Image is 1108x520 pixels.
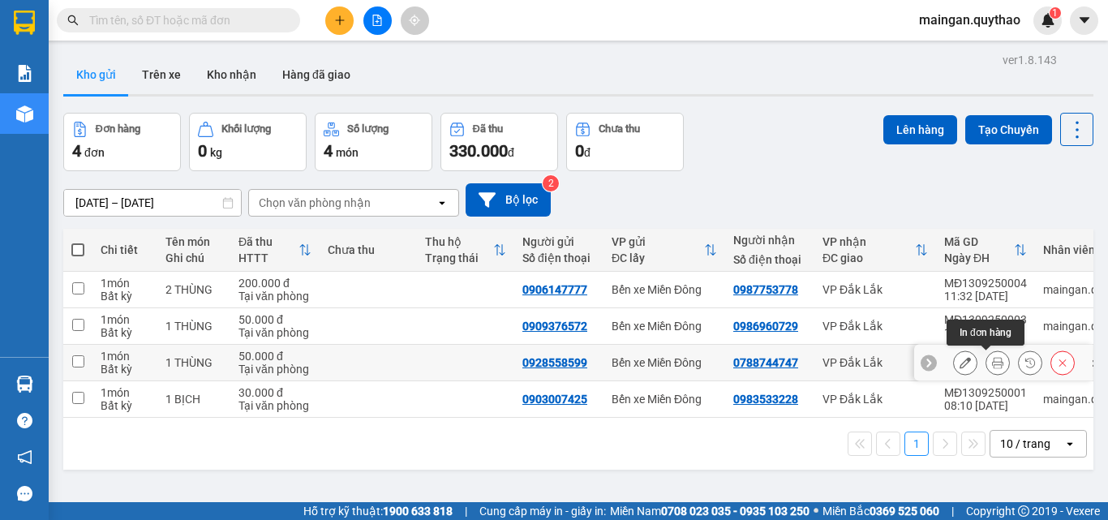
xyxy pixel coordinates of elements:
[822,356,928,369] div: VP Đắk Lắk
[1070,6,1098,35] button: caret-down
[334,15,346,26] span: plus
[363,6,392,35] button: file-add
[259,195,371,211] div: Chọn văn phòng nhận
[139,15,178,32] span: Nhận:
[522,283,587,296] div: 0906147777
[63,55,129,94] button: Kho gửi
[101,243,149,256] div: Chi tiết
[409,15,420,26] span: aim
[417,229,514,272] th: Toggle SortBy
[436,196,449,209] svg: open
[14,53,127,75] div: 0909376572
[733,320,798,333] div: 0986960729
[936,229,1035,272] th: Toggle SortBy
[822,235,915,248] div: VP nhận
[575,141,584,161] span: 0
[14,114,252,135] div: Tên hàng: 1 THÙNG ( : 1 )
[165,356,222,369] div: 1 THÙNG
[906,10,1033,30] span: maingan.quythao
[522,393,587,406] div: 0903007425
[401,6,429,35] button: aim
[466,183,551,217] button: Bộ lọc
[315,113,432,171] button: Số lượng4món
[473,123,503,135] div: Đã thu
[165,251,222,264] div: Ghi chú
[965,115,1052,144] button: Tạo Chuyến
[822,320,928,333] div: VP Đắk Lắk
[944,399,1027,412] div: 08:10 [DATE]
[661,505,810,518] strong: 0708 023 035 - 0935 103 250
[543,175,559,191] sup: 2
[1063,437,1076,450] svg: open
[944,386,1027,399] div: MĐ1309250001
[733,393,798,406] div: 0983533228
[16,105,33,122] img: warehouse-icon
[84,146,105,159] span: đơn
[238,235,298,248] div: Đã thu
[165,283,222,296] div: 2 THÙNG
[944,235,1014,248] div: Mã GD
[14,11,35,35] img: logo-vxr
[14,14,127,53] div: Bến xe Miền Đông
[883,115,957,144] button: Lên hàng
[953,350,977,375] div: Sửa đơn hàng
[584,146,591,159] span: đ
[17,486,32,501] span: message
[210,146,222,159] span: kg
[944,251,1014,264] div: Ngày ĐH
[1052,7,1058,19] span: 1
[612,283,717,296] div: Bến xe Miền Đông
[814,508,818,514] span: ⚪️
[238,313,311,326] div: 50.000 đ
[194,55,269,94] button: Kho nhận
[67,15,79,26] span: search
[944,277,1027,290] div: MĐ1309250004
[822,251,915,264] div: ĐC giao
[944,290,1027,303] div: 11:32 [DATE]
[189,113,307,171] button: Khối lượng0kg
[870,505,939,518] strong: 0369 525 060
[371,15,383,26] span: file-add
[944,313,1027,326] div: MĐ1309250003
[101,326,149,339] div: Bất kỳ
[612,393,717,406] div: Bến xe Miền Đông
[303,502,453,520] span: Hỗ trợ kỹ thuật:
[12,87,37,104] span: CR :
[101,386,149,399] div: 1 món
[612,251,704,264] div: ĐC lấy
[230,229,320,272] th: Toggle SortBy
[165,393,222,406] div: 1 BỊCH
[16,376,33,393] img: warehouse-icon
[325,6,354,35] button: plus
[129,55,194,94] button: Trên xe
[1003,51,1057,69] div: ver 1.8.143
[347,123,389,135] div: Số lượng
[64,190,241,216] input: Select a date range.
[72,141,81,161] span: 4
[522,251,595,264] div: Số điện thoại
[904,432,929,456] button: 1
[383,505,453,518] strong: 1900 633 818
[101,399,149,412] div: Bất kỳ
[12,85,130,105] div: 50.000
[822,283,928,296] div: VP Đắk Lắk
[1041,13,1055,28] img: icon-new-feature
[328,243,409,256] div: Chưa thu
[187,113,208,135] span: SL
[425,251,493,264] div: Trạng thái
[733,253,806,266] div: Số điện thoại
[612,320,717,333] div: Bến xe Miền Đông
[324,141,333,161] span: 4
[566,113,684,171] button: Chưa thu0đ
[733,356,798,369] div: 0788744747
[238,326,311,339] div: Tại văn phòng
[522,356,587,369] div: 0928558599
[1000,436,1050,452] div: 10 / trang
[425,235,493,248] div: Thu hộ
[139,53,252,75] div: 0986960729
[947,320,1024,346] div: In đơn hàng
[479,502,606,520] span: Cung cấp máy in - giấy in:
[101,363,149,376] div: Bất kỳ
[16,65,33,82] img: solution-icon
[522,320,587,333] div: 0909376572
